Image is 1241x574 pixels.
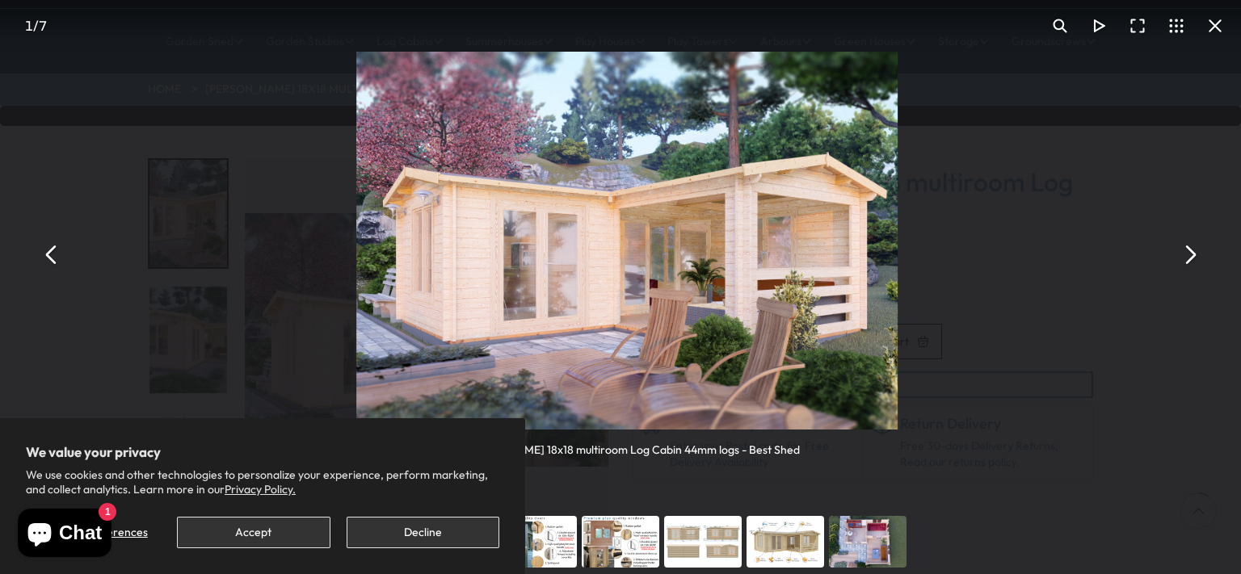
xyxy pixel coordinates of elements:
span: 1 [25,17,33,34]
p: We use cookies and other technologies to personalize your experience, perform marketing, and coll... [26,467,499,496]
inbox-online-store-chat: Shopify online store chat [13,509,116,561]
div: / [6,6,65,45]
div: [PERSON_NAME] 18x18 multiroom Log Cabin 44mm logs - Best Shed [455,429,800,458]
button: Toggle zoom level [1041,6,1079,45]
button: Next [1170,236,1209,274]
h2: We value your privacy [26,444,499,460]
button: Accept [177,517,330,548]
button: Toggle thumbnails [1157,6,1196,45]
a: Privacy Policy. [225,482,296,496]
button: Decline [347,517,499,548]
span: 7 [39,17,47,34]
button: Close [1196,6,1235,45]
button: Previous [32,236,71,274]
